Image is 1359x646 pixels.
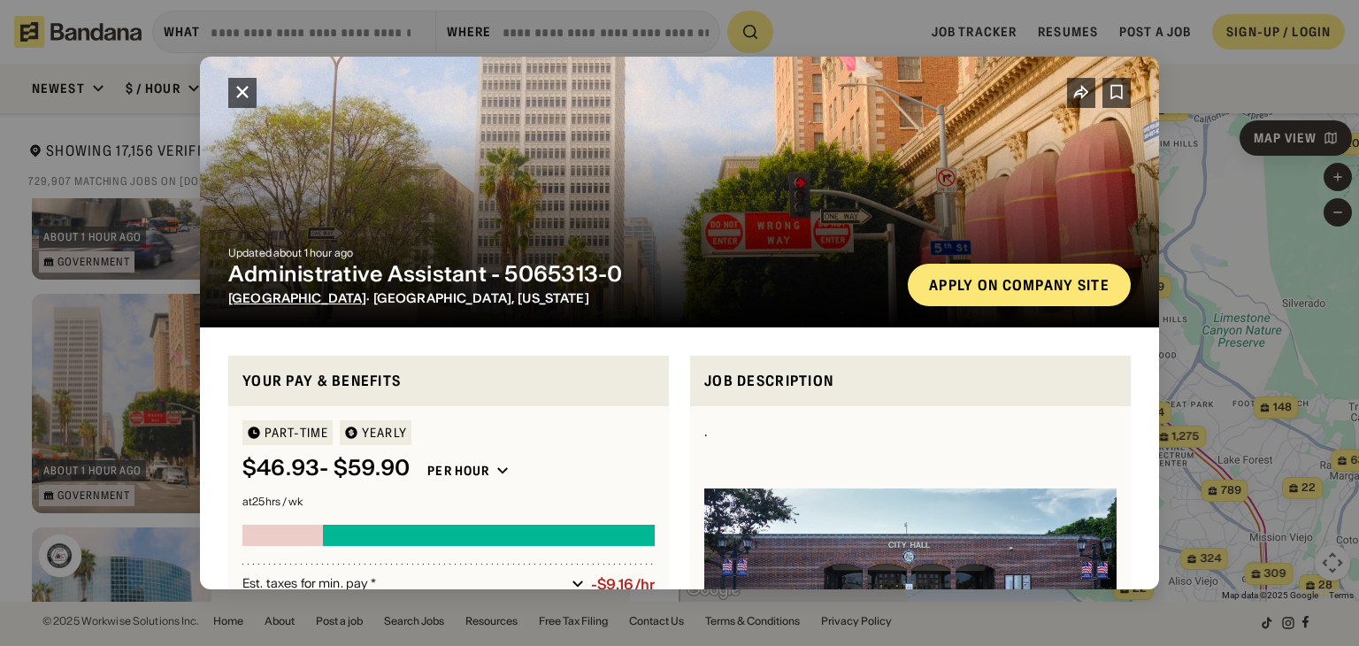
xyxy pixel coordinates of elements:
span: . [704,422,707,440]
div: $ 46.93 - $59.90 [242,456,410,481]
div: Job Description [704,370,1117,392]
div: Administrative Assistant - 5065313-0 [228,262,894,288]
div: Updated about 1 hour ago [228,248,894,258]
div: at 25 hrs / wk [242,496,655,507]
div: Est. taxes for min. pay * [242,575,564,593]
div: Part-time [265,427,328,439]
span: [GEOGRAPHIC_DATA] [228,290,366,306]
div: Your pay & benefits [242,370,655,392]
div: YEARLY [362,427,407,439]
div: · [GEOGRAPHIC_DATA], [US_STATE] [228,291,894,306]
div: Per hour [427,463,489,479]
div: Apply on company site [929,278,1109,292]
div: -$9.16/hr [591,576,655,593]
